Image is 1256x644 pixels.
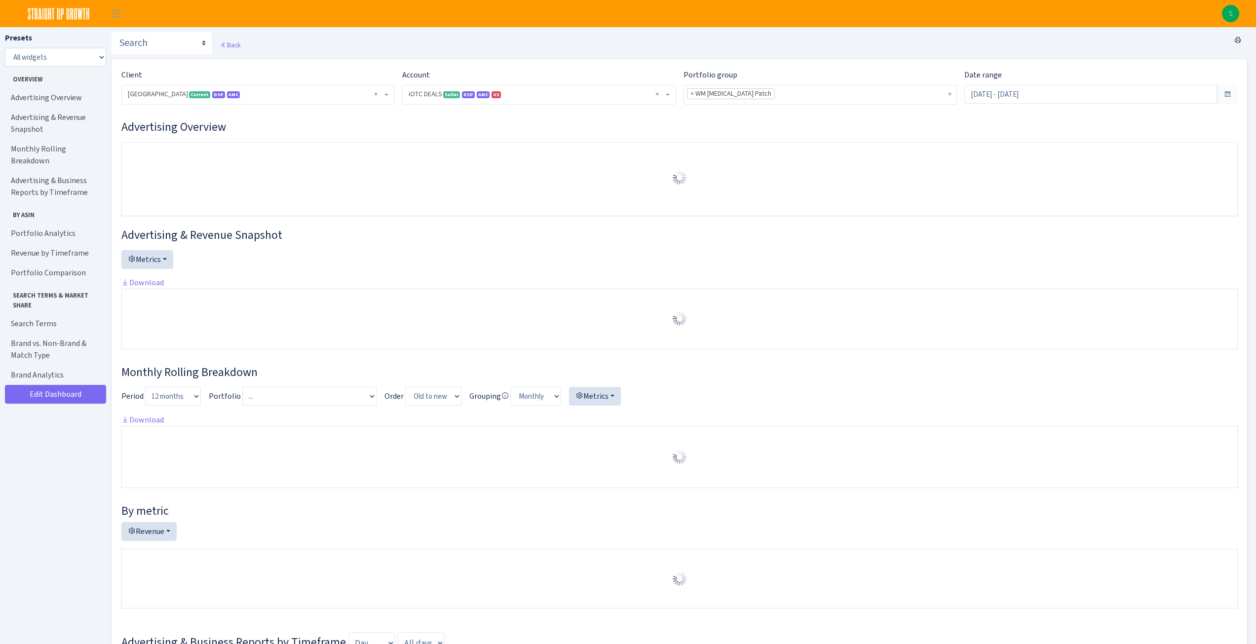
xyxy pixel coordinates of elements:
img: Slomo [1222,5,1239,22]
img: Preloader [672,571,687,587]
span: Current [189,91,210,98]
label: Presets [5,32,32,44]
span: × [690,89,694,99]
span: Overview [5,71,103,84]
a: Download [121,277,164,288]
i: Avg. daily only for these metrics:<br> Sessions<br> Units<br> Revenue<br> Spend<br> Sales<br> Cli... [501,392,509,400]
button: Revenue [121,522,177,541]
a: Advertising Overview [5,88,104,108]
a: Edit Dashboard [5,385,106,404]
img: Preloader [672,311,687,327]
a: Advertising & Business Reports by Timeframe [5,171,104,202]
span: Remove all items [655,89,659,99]
h4: By metric [121,504,1238,518]
a: Back [220,40,240,49]
img: Preloader [672,170,687,186]
label: Order [384,390,404,402]
a: Search Terms [5,314,104,334]
span: AMC [227,91,240,98]
button: Toggle navigation [104,5,129,22]
button: Metrics [121,250,173,269]
label: Portfolio group [684,69,737,81]
label: Client [121,69,142,81]
span: iOTC DEALS <span class="badge badge-success">Seller</span><span class="badge badge-primary">DSP</... [403,85,675,104]
label: Period [121,390,144,402]
a: Brand Analytics [5,365,104,385]
span: Search Terms & Market Share [5,287,103,309]
a: Monthly Rolling Breakdown [5,139,104,171]
span: iOTC DEALS <span class="badge badge-success">Seller</span><span class="badge badge-primary">DSP</... [409,89,663,99]
span: DSP [212,91,225,98]
span: Amazon Marketing Cloud [477,91,490,98]
label: Account [402,69,430,81]
img: Preloader [672,449,687,465]
span: By ASIN [5,206,103,220]
h3: Widget #38 [121,365,1238,379]
li: WM Lidocaine Patch [687,88,775,99]
label: Portfolio [209,390,241,402]
a: Portfolio Comparison [5,263,104,283]
label: Date range [964,69,1002,81]
span: Well Springs <span class="badge badge-success">Current</span><span class="badge badge-primary">DS... [128,89,382,99]
a: Download [121,415,164,425]
a: Advertising & Revenue Snapshot [5,108,104,139]
span: Seller [443,91,460,98]
span: US [492,91,501,98]
span: Well Springs <span class="badge badge-success">Current</span><span class="badge badge-primary">DS... [122,85,394,104]
a: Revenue by Timeframe [5,243,104,263]
span: Remove all items [948,89,952,99]
a: Brand vs. Non-Brand & Match Type [5,334,104,365]
a: S [1222,5,1239,22]
span: DSP [462,91,475,98]
h3: Widget #1 [121,120,1238,134]
h3: Widget #2 [121,228,1238,242]
label: Grouping [469,390,509,402]
button: Metrics [569,387,621,406]
span: Remove all items [374,89,378,99]
a: Portfolio Analytics [5,224,104,243]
